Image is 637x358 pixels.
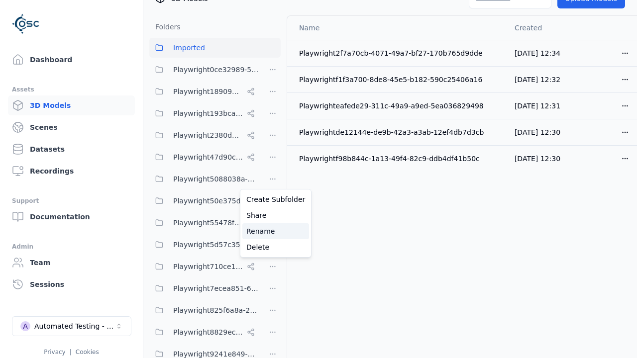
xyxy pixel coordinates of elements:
a: Create Subfolder [242,191,309,207]
a: Rename [242,223,309,239]
a: Share [242,207,309,223]
a: Delete [242,239,309,255]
